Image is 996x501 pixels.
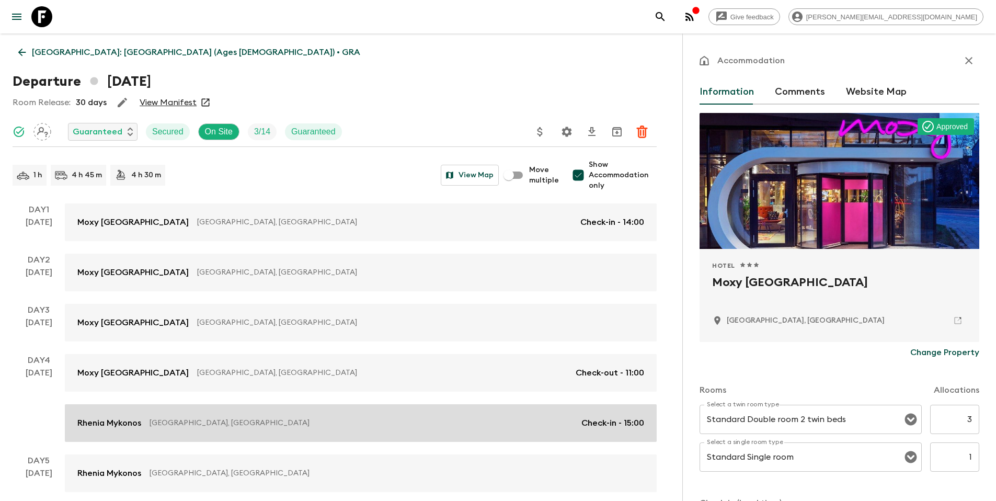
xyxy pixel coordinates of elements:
[73,126,122,138] p: Guaranteed
[910,342,979,363] button: Change Property
[700,113,979,249] div: Photo of Moxy Athens City
[725,13,780,21] span: Give feedback
[903,450,918,464] button: Open
[580,216,644,229] p: Check-in - 14:00
[197,317,636,328] p: [GEOGRAPHIC_DATA], [GEOGRAPHIC_DATA]
[65,254,657,291] a: Moxy [GEOGRAPHIC_DATA][GEOGRAPHIC_DATA], [GEOGRAPHIC_DATA]
[717,54,785,67] p: Accommodation
[13,126,25,138] svg: Synced Successfully
[140,97,197,108] a: View Manifest
[291,126,336,138] p: Guaranteed
[150,468,636,479] p: [GEOGRAPHIC_DATA], [GEOGRAPHIC_DATA]
[589,160,657,191] span: Show Accommodation only
[77,316,189,329] p: Moxy [GEOGRAPHIC_DATA]
[700,384,726,396] p: Rooms
[13,254,65,266] p: Day 2
[700,79,754,105] button: Information
[903,412,918,427] button: Open
[26,367,52,442] div: [DATE]
[198,123,239,140] div: On Site
[707,400,779,409] label: Select a twin room type
[26,467,52,492] div: [DATE]
[13,71,151,92] h1: Departure [DATE]
[13,354,65,367] p: Day 4
[150,418,573,428] p: [GEOGRAPHIC_DATA], [GEOGRAPHIC_DATA]
[581,417,644,429] p: Check-in - 15:00
[33,170,42,180] p: 1 h
[13,42,366,63] a: [GEOGRAPHIC_DATA]: [GEOGRAPHIC_DATA] (Ages [DEMOGRAPHIC_DATA]) • GRA
[775,79,825,105] button: Comments
[712,261,735,270] span: Hotel
[77,467,141,480] p: Rhenia Mykonos
[712,274,967,308] h2: Moxy [GEOGRAPHIC_DATA]
[800,13,983,21] span: [PERSON_NAME][EMAIL_ADDRESS][DOMAIN_NAME]
[556,121,577,142] button: Settings
[77,266,189,279] p: Moxy [GEOGRAPHIC_DATA]
[77,216,189,229] p: Moxy [GEOGRAPHIC_DATA]
[13,454,65,467] p: Day 5
[934,384,979,396] p: Allocations
[632,121,652,142] button: Delete
[254,126,270,138] p: 3 / 14
[146,123,190,140] div: Secured
[727,315,885,326] p: Athens, Greece
[6,6,27,27] button: menu
[65,404,657,442] a: Rhenia Mykonos[GEOGRAPHIC_DATA], [GEOGRAPHIC_DATA]Check-in - 15:00
[152,126,184,138] p: Secured
[707,438,783,447] label: Select a single room type
[788,8,983,25] div: [PERSON_NAME][EMAIL_ADDRESS][DOMAIN_NAME]
[197,368,567,378] p: [GEOGRAPHIC_DATA], [GEOGRAPHIC_DATA]
[131,170,161,180] p: 4 h 30 m
[72,170,102,180] p: 4 h 45 m
[576,367,644,379] p: Check-out - 11:00
[26,316,52,341] div: [DATE]
[13,96,71,109] p: Room Release:
[441,165,499,186] button: View Map
[65,203,657,241] a: Moxy [GEOGRAPHIC_DATA][GEOGRAPHIC_DATA], [GEOGRAPHIC_DATA]Check-in - 14:00
[32,46,360,59] p: [GEOGRAPHIC_DATA]: [GEOGRAPHIC_DATA] (Ages [DEMOGRAPHIC_DATA]) • GRA
[936,121,968,132] p: Approved
[530,121,551,142] button: Update Price, Early Bird Discount and Costs
[13,203,65,216] p: Day 1
[197,217,572,227] p: [GEOGRAPHIC_DATA], [GEOGRAPHIC_DATA]
[650,6,671,27] button: search adventures
[248,123,277,140] div: Trip Fill
[65,304,657,341] a: Moxy [GEOGRAPHIC_DATA][GEOGRAPHIC_DATA], [GEOGRAPHIC_DATA]
[13,304,65,316] p: Day 3
[529,165,559,186] span: Move multiple
[33,126,51,134] span: Assign pack leader
[26,266,52,291] div: [DATE]
[77,367,189,379] p: Moxy [GEOGRAPHIC_DATA]
[581,121,602,142] button: Download CSV
[77,417,141,429] p: Rhenia Mykonos
[910,346,979,359] p: Change Property
[76,96,107,109] p: 30 days
[708,8,780,25] a: Give feedback
[65,354,657,392] a: Moxy [GEOGRAPHIC_DATA][GEOGRAPHIC_DATA], [GEOGRAPHIC_DATA]Check-out - 11:00
[205,126,233,138] p: On Site
[606,121,627,142] button: Archive (Completed, Cancelled or Unsynced Departures only)
[846,79,907,105] button: Website Map
[197,267,636,278] p: [GEOGRAPHIC_DATA], [GEOGRAPHIC_DATA]
[26,216,52,241] div: [DATE]
[65,454,657,492] a: Rhenia Mykonos[GEOGRAPHIC_DATA], [GEOGRAPHIC_DATA]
